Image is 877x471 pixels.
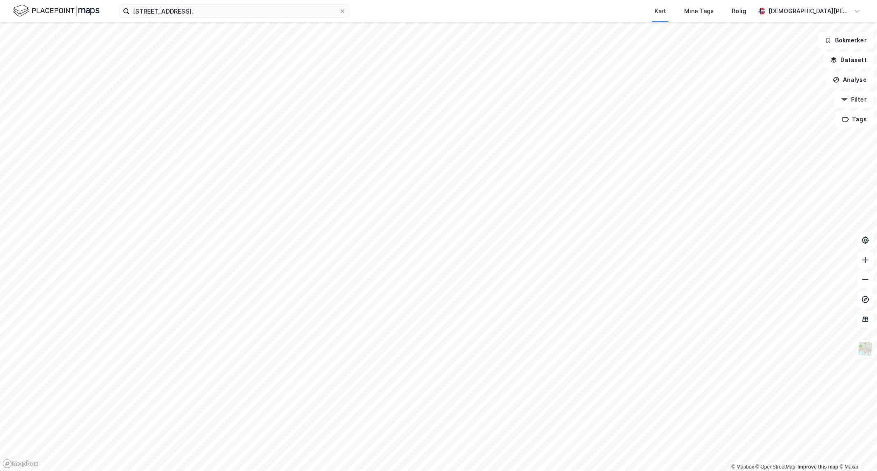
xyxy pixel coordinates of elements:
[655,6,666,16] div: Kart
[798,464,838,470] a: Improve this map
[836,432,877,471] div: Kontrollprogram for chat
[13,4,100,18] img: logo.f888ab2527a4732fd821a326f86c7f29.svg
[684,6,714,16] div: Mine Tags
[835,111,874,128] button: Tags
[756,464,796,470] a: OpenStreetMap
[130,5,339,17] input: Søk på adresse, matrikkel, gårdeiere, leietakere eller personer
[824,52,874,68] button: Datasett
[858,341,873,357] img: Z
[2,459,39,469] a: Mapbox homepage
[826,72,874,88] button: Analyse
[768,6,851,16] div: [DEMOGRAPHIC_DATA][PERSON_NAME]
[731,464,754,470] a: Mapbox
[818,32,874,49] button: Bokmerker
[732,6,746,16] div: Bolig
[836,432,877,471] iframe: Chat Widget
[834,91,874,108] button: Filter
